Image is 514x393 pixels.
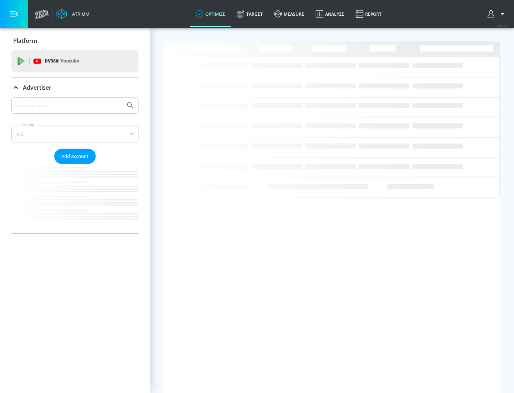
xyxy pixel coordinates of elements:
[350,1,387,27] a: Report
[11,97,138,233] div: Advertiser
[11,164,138,233] nav: list of Advertiser
[310,1,350,27] a: Analyze
[190,1,231,27] a: optimize
[45,57,79,65] p: DV360:
[14,101,122,110] input: Search by name
[54,149,96,164] button: Add Account
[61,152,89,160] span: Add Account
[11,125,138,143] div: A-Z
[20,123,36,127] label: Sort By
[13,37,37,45] p: Platform
[11,78,138,98] div: Advertiser
[56,9,90,19] a: Atrium
[69,11,90,17] div: Atrium
[268,1,310,27] a: measure
[60,57,79,65] p: Youtube
[231,1,268,27] a: Target
[11,31,138,51] div: Platform
[11,50,138,72] div: DV360: Youtube
[23,84,51,91] p: Advertiser
[497,24,507,28] span: v 4.32.0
